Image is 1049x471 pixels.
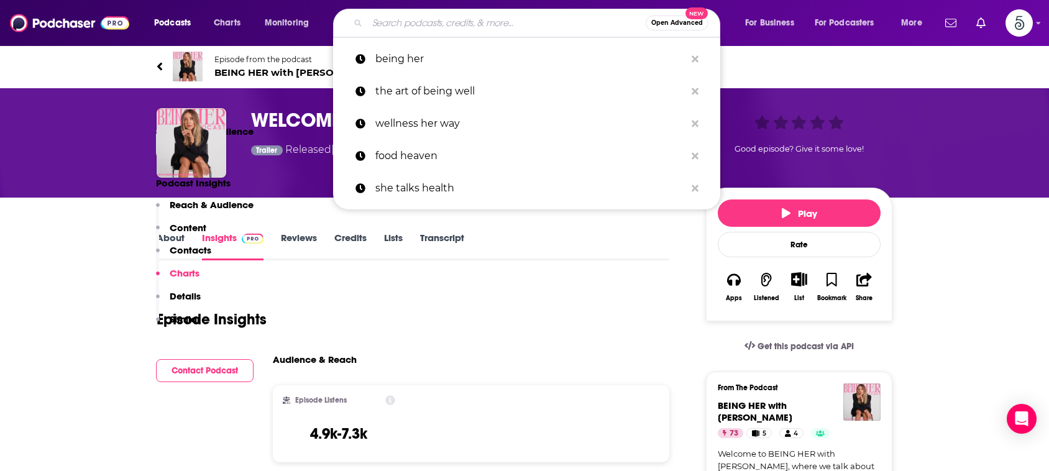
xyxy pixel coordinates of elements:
a: BEING HER with Margarita NazarenkoEpisode from the podcastBEING HER with [PERSON_NAME]73 [157,52,892,81]
p: Charts [170,267,199,279]
button: Listened [750,264,782,309]
span: Play [782,208,817,219]
button: Charts [156,267,199,290]
a: Lists [384,232,403,260]
span: Monitoring [265,14,309,32]
span: Trailer [256,147,277,154]
button: Contact Podcast [156,359,254,382]
div: Share [856,295,873,302]
a: Transcript [420,232,464,260]
a: food heaven [333,140,720,172]
button: Share [848,264,881,309]
span: Charts [214,14,240,32]
div: List [794,294,804,302]
h3: WELCOME TO BEING HER [251,108,686,132]
img: User Profile [1005,9,1033,37]
a: Charts [206,13,248,33]
h3: From The Podcast [718,383,871,392]
a: Show notifications dropdown [940,12,961,34]
span: Episode from the podcast [214,55,406,64]
a: she talks health [333,172,720,204]
p: being her [375,43,685,75]
div: Apps [726,295,742,302]
span: 4 [794,428,798,440]
span: Podcasts [154,14,191,32]
span: More [901,14,922,32]
h3: 4.9k-7.3k [310,424,367,443]
p: Details [170,290,201,302]
div: Show More ButtonList [783,264,815,309]
p: she talks health [375,172,685,204]
button: Apps [718,264,750,309]
button: Details [156,290,201,313]
button: Open AdvancedNew [646,16,708,30]
button: Show More Button [786,272,812,286]
a: wellness her way [333,107,720,140]
h2: Episode Listens [295,396,347,405]
div: Bookmark [817,295,846,302]
span: 73 [730,428,738,440]
a: Credits [334,232,367,260]
div: Listened [754,295,779,302]
a: being her [333,43,720,75]
div: Open Intercom Messenger [1007,404,1037,434]
p: food heaven [375,140,685,172]
div: Rate [718,232,881,257]
img: BEING HER with Margarita Nazarenko [843,383,881,421]
a: 5 [746,428,772,438]
button: open menu [256,13,325,33]
h3: Audience & Reach [273,354,357,365]
span: 5 [763,428,766,440]
p: Contacts [170,244,211,256]
img: WELCOME TO BEING HER [157,108,226,178]
p: wellness her way [375,107,685,140]
button: Bookmark [815,264,848,309]
button: open menu [736,13,810,33]
span: Get this podcast via API [758,341,854,352]
a: the art of being well [333,75,720,107]
button: open menu [145,13,207,33]
span: Good episode? Give it some love! [735,144,864,153]
a: Reviews [281,232,317,260]
p: Content [170,222,206,234]
button: Similar [156,313,200,336]
span: For Business [745,14,794,32]
span: Open Advanced [651,20,703,26]
div: Search podcasts, credits, & more... [345,9,732,37]
button: Content [156,222,206,245]
p: the art of being well [375,75,685,107]
span: Logged in as Spiral5-G2 [1005,9,1033,37]
span: For Podcasters [815,14,874,32]
div: Released [DATE] [251,142,364,159]
button: Play [718,199,881,227]
a: BEING HER with Margarita Nazarenko [718,400,792,423]
span: New [685,7,708,19]
a: Show notifications dropdown [971,12,991,34]
button: Contacts [156,244,211,267]
button: open menu [892,13,938,33]
a: Get this podcast via API [735,331,864,362]
button: open menu [807,13,892,33]
img: Podchaser - Follow, Share and Rate Podcasts [10,11,129,35]
span: BEING HER with [PERSON_NAME] [718,400,792,423]
a: 4 [779,428,804,438]
span: BEING HER with [PERSON_NAME] [214,66,406,78]
p: Similar [170,313,200,325]
a: 73 [718,428,743,438]
input: Search podcasts, credits, & more... [367,13,646,33]
button: Show profile menu [1005,9,1033,37]
img: BEING HER with Margarita Nazarenko [173,52,203,81]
